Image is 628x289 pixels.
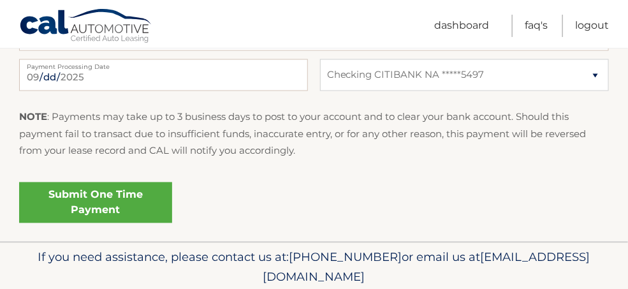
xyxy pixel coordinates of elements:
[19,109,609,159] p: : Payments may take up to 3 business days to post to your account and to clear your bank account....
[525,15,548,37] a: FAQ's
[19,59,308,91] input: Payment Date
[19,8,153,45] a: Cal Automotive
[434,15,489,37] a: Dashboard
[19,111,47,123] strong: NOTE
[19,248,609,288] p: If you need assistance, please contact us at: or email us at
[289,250,402,265] span: [PHONE_NUMBER]
[19,59,308,70] label: Payment Processing Date
[19,182,172,223] a: Submit One Time Payment
[575,15,609,37] a: Logout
